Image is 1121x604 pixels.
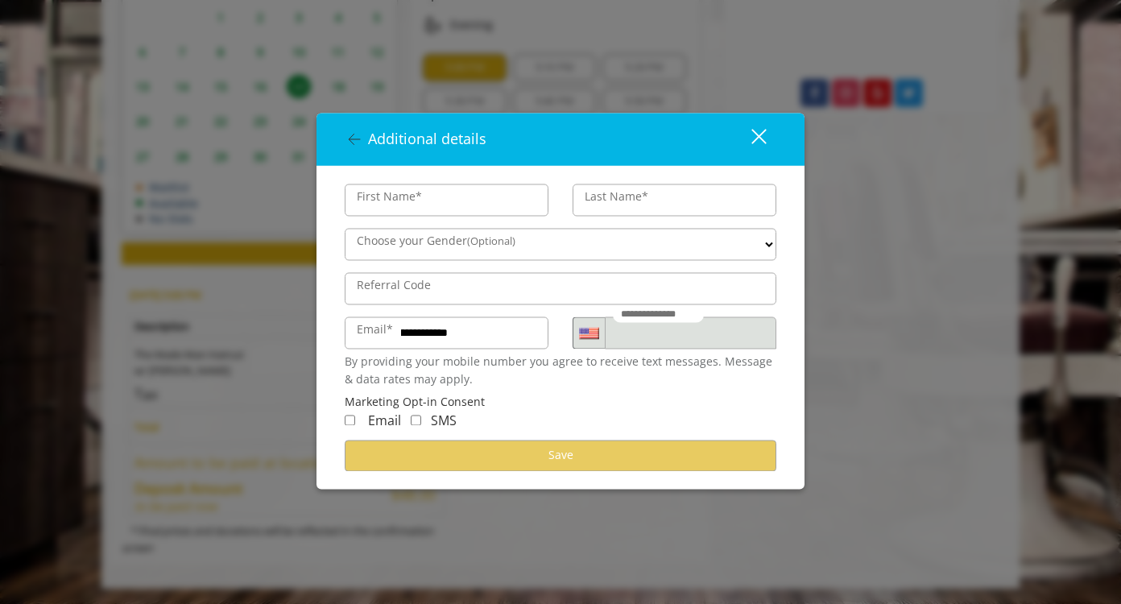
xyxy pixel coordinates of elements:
label: Referral Code [349,277,439,295]
span: (Optional) [467,234,515,249]
input: Receive Marketing Email [345,416,355,426]
label: First Name* [349,188,430,206]
span: Email [368,412,401,430]
input: Lastname [573,184,776,217]
label: Choose your Gender [349,233,523,250]
div: close dialog [733,127,765,151]
span: SMS [431,412,457,430]
span: Additional details [368,130,486,149]
select: Choose your Gender [345,229,776,261]
div: By providing your mobile number you agree to receive text messages. Message & data rates may apply. [345,354,776,390]
label: Last Name* [577,188,656,206]
input: Receive Marketing SMS [411,416,421,426]
button: Save [345,440,776,471]
label: Email* [349,321,401,339]
input: FirstName [345,184,548,217]
button: close dialog [722,122,776,155]
span: Save [548,448,573,463]
input: Email [345,317,548,350]
div: Marketing Opt-in Consent [345,393,776,411]
input: ReferralCode [345,273,776,305]
div: Country [573,317,605,350]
